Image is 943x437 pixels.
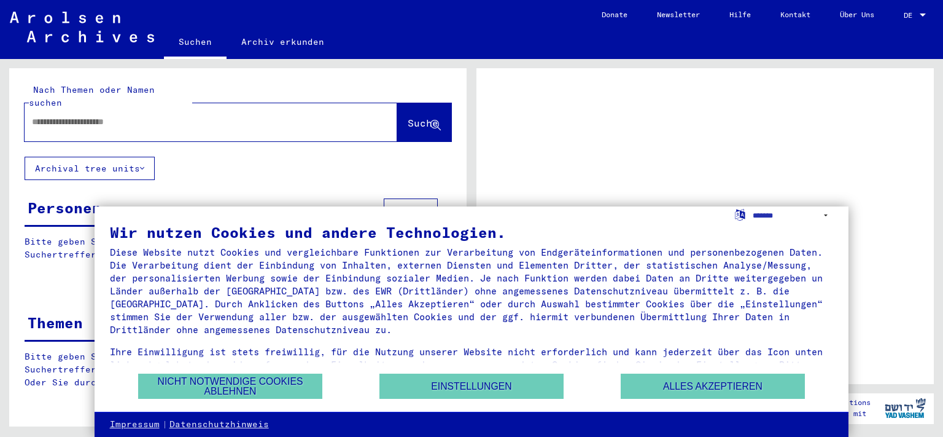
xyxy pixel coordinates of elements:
a: Datenschutzhinweis [169,419,269,431]
button: Einstellungen [379,374,564,399]
button: Alles akzeptieren [621,374,805,399]
a: Impressum [110,419,160,431]
button: Nicht notwendige Cookies ablehnen [138,374,322,399]
mat-label: Nach Themen oder Namen suchen [29,84,155,108]
p: Bitte geben Sie einen Suchbegriff ein oder nutzen Sie die Filter, um Suchertreffer zu erhalten. [25,235,451,261]
button: Archival tree units [25,157,155,180]
div: Themen [28,312,83,334]
div: Wir nutzen Cookies und andere Technologien. [110,225,834,240]
p: Bitte geben Sie einen Suchbegriff ein oder nutzen Sie die Filter, um Suchertreffer zu erhalten. O... [25,350,451,389]
a: Suchen [164,27,227,59]
a: Archiv erkunden [227,27,339,57]
label: Sprache auswählen [734,208,747,220]
button: Filter [384,199,438,222]
div: Ihre Einwilligung ist stets freiwillig, für die Nutzung unserer Website nicht erforderlich und ka... [110,345,834,384]
img: Arolsen_neg.svg [10,12,154,42]
div: Personen [28,197,101,219]
img: yv_logo.png [882,393,928,423]
span: DE [904,11,917,20]
select: Sprache auswählen [753,207,833,224]
span: Filter [394,205,427,216]
span: Suche [408,117,438,129]
div: Diese Website nutzt Cookies und vergleichbare Funktionen zur Verarbeitung von Endgeräteinformatio... [110,246,834,336]
button: Suche [397,103,451,141]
